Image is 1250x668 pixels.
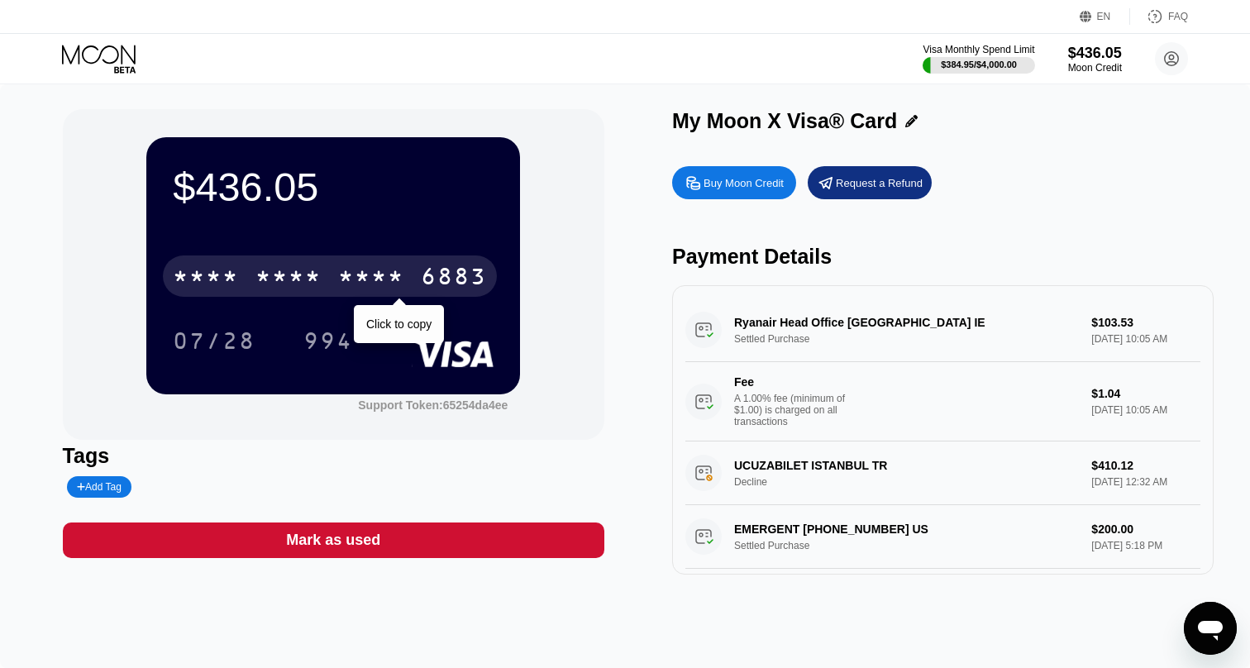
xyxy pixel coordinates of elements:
[672,166,796,199] div: Buy Moon Credit
[1097,11,1111,22] div: EN
[1184,602,1237,655] iframe: Кнопка, открывающая окно обмена сообщениями; идет разговор
[1091,387,1200,400] div: $1.04
[173,164,494,210] div: $436.05
[672,245,1214,269] div: Payment Details
[358,398,508,412] div: Support Token:65254da4ee
[63,444,604,468] div: Tags
[734,393,858,427] div: A 1.00% fee (minimum of $1.00) is charged on all transactions
[923,44,1034,74] div: Visa Monthly Spend Limit$384.95/$4,000.00
[67,476,131,498] div: Add Tag
[63,522,604,558] div: Mark as used
[286,531,380,550] div: Mark as used
[291,320,365,361] div: 994
[1168,11,1188,22] div: FAQ
[836,176,923,190] div: Request a Refund
[1091,404,1200,416] div: [DATE] 10:05 AM
[734,375,850,389] div: Fee
[421,265,487,292] div: 6883
[160,320,268,361] div: 07/28
[941,60,1017,69] div: $384.95 / $4,000.00
[685,569,1200,648] div: FeeA 1.00% fee (minimum of $1.00) is charged on all transactions$2.00[DATE] 5:18 PM
[1068,62,1122,74] div: Moon Credit
[358,398,508,412] div: Support Token: 65254da4ee
[685,362,1200,441] div: FeeA 1.00% fee (minimum of $1.00) is charged on all transactions$1.04[DATE] 10:05 AM
[1068,45,1122,62] div: $436.05
[1130,8,1188,25] div: FAQ
[808,166,932,199] div: Request a Refund
[672,109,897,133] div: My Moon X Visa® Card
[77,481,122,493] div: Add Tag
[923,44,1034,55] div: Visa Monthly Spend Limit
[704,176,784,190] div: Buy Moon Credit
[303,330,353,356] div: 994
[1080,8,1130,25] div: EN
[366,317,432,331] div: Click to copy
[173,330,255,356] div: 07/28
[1068,45,1122,74] div: $436.05Moon Credit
